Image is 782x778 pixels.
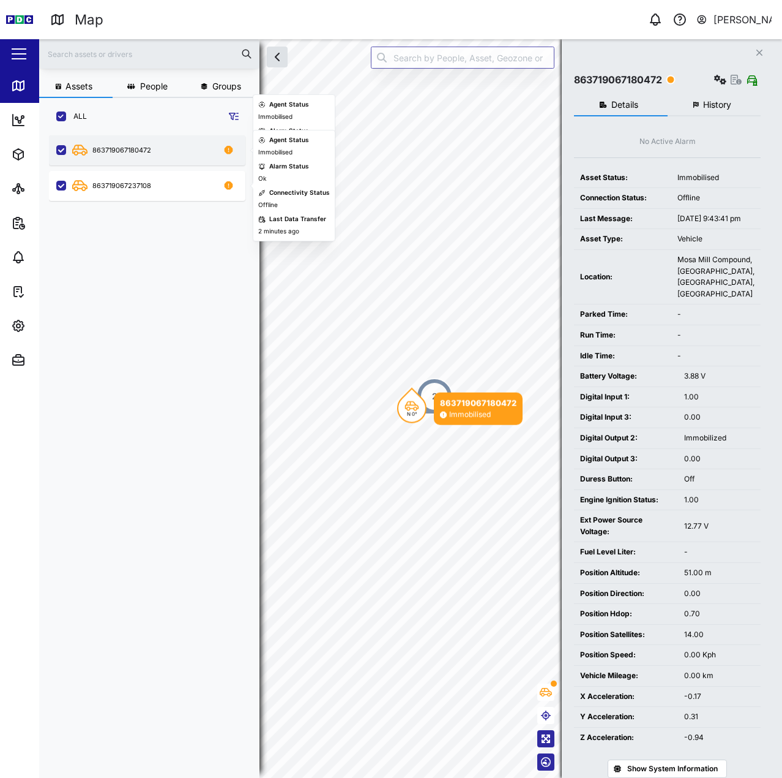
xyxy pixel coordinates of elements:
[580,629,672,641] div: Position Satellites:
[580,588,672,600] div: Position Direction:
[269,126,309,136] div: Alarm Status
[713,12,772,28] div: [PERSON_NAME]
[32,113,87,127] div: Dashboard
[269,100,309,110] div: Agent Status
[258,112,292,122] div: Immobilised
[580,732,672,744] div: Z Acceleration:
[677,233,754,245] div: Vehicle
[627,760,718,777] span: Show System Information
[580,391,672,403] div: Digital Input 1:
[580,330,665,341] div: Run Time:
[684,546,754,558] div: -
[580,515,672,537] div: Ext Power Source Voltage:
[580,691,672,703] div: X Acceleration:
[580,371,672,382] div: Battery Voltage:
[574,72,662,88] div: 863719067180472
[371,47,554,69] input: Search by People, Asset, Geozone or Place
[684,391,754,403] div: 1.00
[258,174,266,184] div: Ok
[580,453,672,465] div: Digital Output 3:
[677,254,754,300] div: Mosa Mill Compound, [GEOGRAPHIC_DATA], [GEOGRAPHIC_DATA], [GEOGRAPHIC_DATA]
[32,285,65,298] div: Tasks
[140,82,168,91] span: People
[449,409,491,421] div: Immobilised
[39,39,782,778] canvas: Map
[269,188,330,198] div: Connectivity Status
[684,474,754,485] div: Off
[65,82,92,91] span: Assets
[212,82,241,91] span: Groups
[580,567,672,579] div: Position Altitude:
[580,172,665,184] div: Asset Status:
[258,148,292,157] div: Immobilised
[580,494,672,506] div: Engine Ignition Status:
[269,162,309,172] div: Alarm Status
[684,521,754,532] div: 12.77 V
[32,148,70,161] div: Assets
[580,233,665,245] div: Asset Type:
[677,213,754,225] div: [DATE] 9:43:41 pm
[416,378,453,415] div: Map marker
[580,546,672,558] div: Fuel Level Liter:
[397,393,523,425] div: Map marker
[580,474,672,485] div: Duress Button:
[6,6,33,33] img: Main Logo
[32,79,59,93] div: Map
[75,9,103,31] div: Map
[677,192,754,204] div: Offline
[684,629,754,641] div: 14.00
[92,145,151,156] div: 863719067180472
[432,390,438,403] div: 2
[684,412,754,423] div: 0.00
[703,100,731,109] span: History
[684,711,754,723] div: 0.31
[47,45,252,63] input: Search assets or drivers
[684,453,754,465] div: 0.00
[66,111,87,121] label: ALL
[580,432,672,444] div: Digital Output 2:
[32,319,75,333] div: Settings
[580,670,672,682] div: Vehicle Mileage:
[92,181,151,191] div: 863719067237108
[684,432,754,444] div: Immobilized
[32,251,70,264] div: Alarms
[684,371,754,382] div: 3.88 V
[580,350,665,362] div: Idle Time:
[677,172,754,184] div: Immobilised
[580,649,672,661] div: Position Speed:
[677,309,754,320] div: -
[580,412,672,423] div: Digital Input 3:
[258,227,299,236] div: 2 minutes ago
[580,213,665,225] div: Last Message:
[407,412,417,417] div: N 0°
[269,214,326,224] div: Last Data Transfer
[684,691,754,703] div: -0.17
[696,11,772,28] button: [PERSON_NAME]
[580,192,665,204] div: Connection Status:
[684,588,754,600] div: 0.00
[684,608,754,620] div: 0.70
[32,182,61,195] div: Sites
[580,271,665,283] div: Location:
[49,131,259,768] div: grid
[684,649,754,661] div: 0.00 Kph
[580,711,672,723] div: Y Acceleration:
[684,494,754,506] div: 1.00
[684,732,754,744] div: -0.94
[580,608,672,620] div: Position Hdop:
[608,760,727,778] button: Show System Information
[32,353,68,367] div: Admin
[677,350,754,362] div: -
[611,100,638,109] span: Details
[269,135,309,145] div: Agent Status
[32,216,73,230] div: Reports
[580,309,665,320] div: Parked Time:
[677,330,754,341] div: -
[684,670,754,682] div: 0.00 km
[639,136,696,148] div: No Active Alarm
[258,200,278,210] div: Offline
[440,397,516,409] div: 863719067180472
[684,567,754,579] div: 51.00 m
